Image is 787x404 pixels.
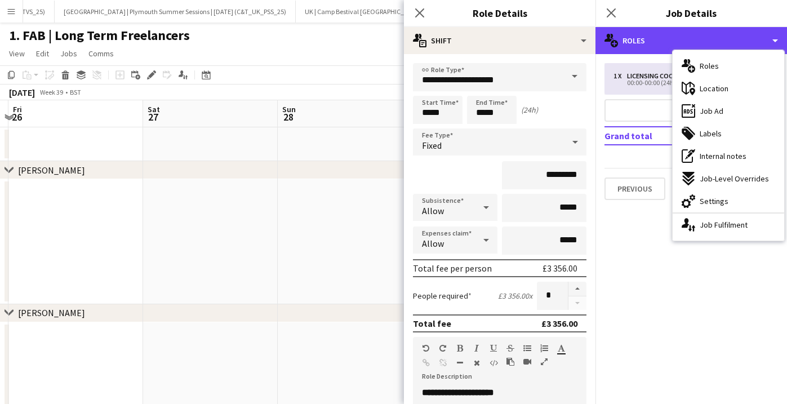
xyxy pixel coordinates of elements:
button: Increase [568,282,586,296]
span: 26 [11,110,22,123]
label: People required [413,291,472,301]
span: Roles [700,61,719,71]
span: Sat [148,104,160,114]
button: Text Color [557,344,565,353]
button: Italic [473,344,481,353]
a: Edit [32,46,54,61]
span: Internal notes [700,151,746,161]
span: Comms [88,48,114,59]
span: Job-Level Overrides [700,174,769,184]
span: Settings [700,196,728,206]
div: [PERSON_NAME] [18,307,85,318]
div: [DATE] [9,87,35,98]
a: Jobs [56,46,82,61]
div: 1 x [613,72,627,80]
button: Undo [422,344,430,353]
span: Sun [282,104,296,114]
a: Comms [84,46,118,61]
h1: 1. FAB | Long Term Freelancers [9,27,190,44]
a: View [5,46,29,61]
span: Allow [422,205,444,216]
span: Week 39 [37,88,65,96]
div: £3 356.00 x [498,291,532,301]
div: (24h) [521,105,538,115]
button: Strikethrough [506,344,514,353]
div: [PERSON_NAME] [18,165,85,176]
div: Total fee [413,318,451,329]
button: Paste as plain text [506,357,514,366]
button: [GEOGRAPHIC_DATA] | Plymouth Summer Sessions | [DATE] (C&T_UK_PSS_25) [55,1,296,23]
button: Add role [604,99,778,122]
h3: Job Details [595,6,787,20]
div: £3 356.00 [543,263,577,274]
div: 00:00-00:00 (24h) [613,80,757,86]
div: BST [70,88,81,96]
span: 27 [146,110,160,123]
div: Job Fulfilment [673,214,784,236]
button: Redo [439,344,447,353]
div: £3 356.00 [541,318,577,329]
button: Bold [456,344,464,353]
button: Horizontal Line [456,358,464,367]
div: Roles [595,27,787,54]
span: Fixed [422,140,442,151]
button: HTML Code [490,358,497,367]
div: Shift [404,27,595,54]
button: Ordered List [540,344,548,353]
span: Location [700,83,728,94]
button: Insert video [523,357,531,366]
div: Total fee per person [413,263,492,274]
span: Fri [13,104,22,114]
span: Jobs [60,48,77,59]
button: Unordered List [523,344,531,353]
span: Job Ad [700,106,723,116]
button: Fullscreen [540,357,548,366]
span: View [9,48,25,59]
span: Allow [422,238,444,249]
button: Previous [604,177,665,200]
span: 28 [281,110,296,123]
span: Labels [700,128,722,139]
button: Underline [490,344,497,353]
button: UK | Camp Bestival [GEOGRAPHIC_DATA] | [DATE] (SFG/ APL_UK_CBS_25) [296,1,523,23]
div: Licensing Coordinator [627,72,709,80]
td: Grand total [604,127,707,145]
h3: Role Details [404,6,595,20]
span: Edit [36,48,49,59]
button: Clear Formatting [473,358,481,367]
